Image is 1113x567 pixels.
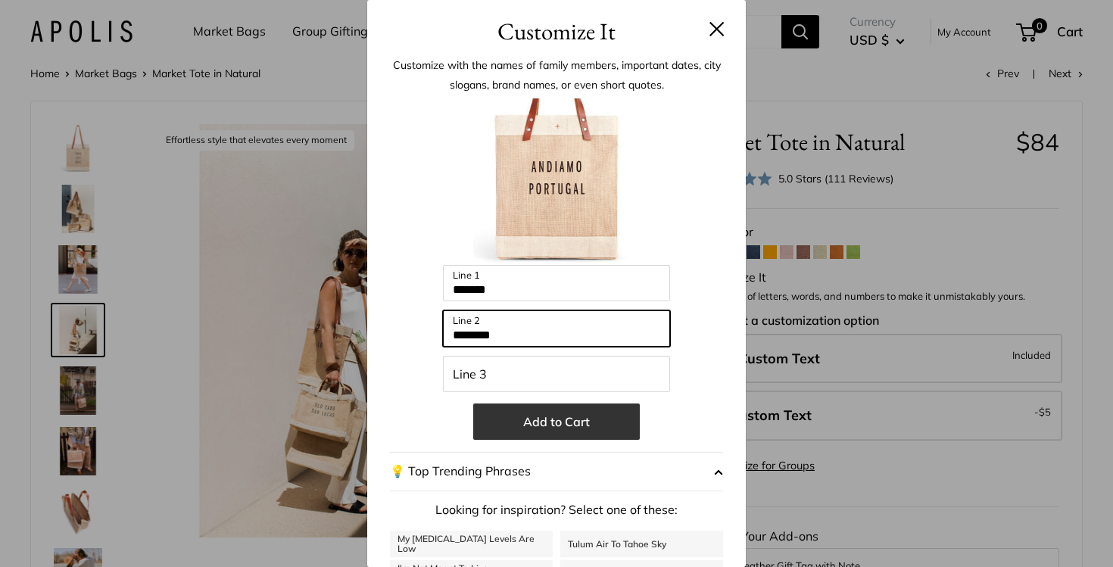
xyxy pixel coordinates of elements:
p: Customize with the names of family members, important dates, city slogans, brand names, or even s... [390,55,723,95]
img: customizer-prod [473,98,640,265]
p: Looking for inspiration? Select one of these: [390,499,723,522]
button: 💡 Top Trending Phrases [390,452,723,491]
button: Add to Cart [473,403,640,440]
a: My [MEDICAL_DATA] Levels Are Low [390,531,553,557]
h3: Customize It [390,14,723,49]
a: Tulum Air To Tahoe Sky [560,531,723,557]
